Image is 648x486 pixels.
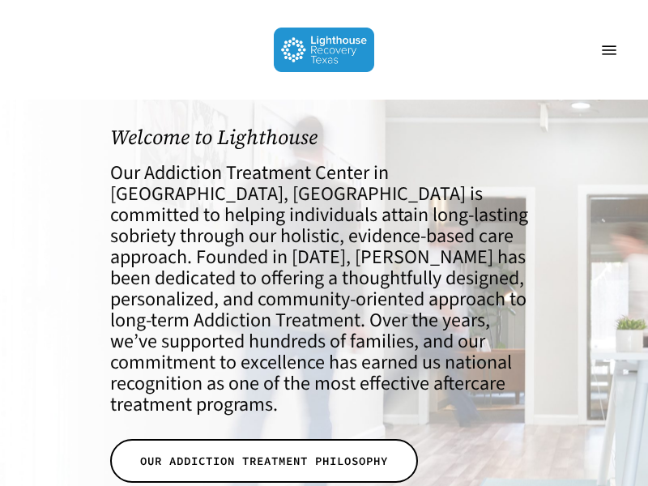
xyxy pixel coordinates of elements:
[140,453,388,469] span: OUR ADDICTION TREATMENT PHILOSOPHY
[110,439,418,483] a: OUR ADDICTION TREATMENT PHILOSOPHY
[593,42,625,58] a: Navigation Menu
[110,126,538,149] h1: Welcome to Lighthouse
[274,28,375,72] img: Lighthouse Recovery Texas
[110,163,538,416] h4: Our Addiction Treatment Center in [GEOGRAPHIC_DATA], [GEOGRAPHIC_DATA] is committed to helping in...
